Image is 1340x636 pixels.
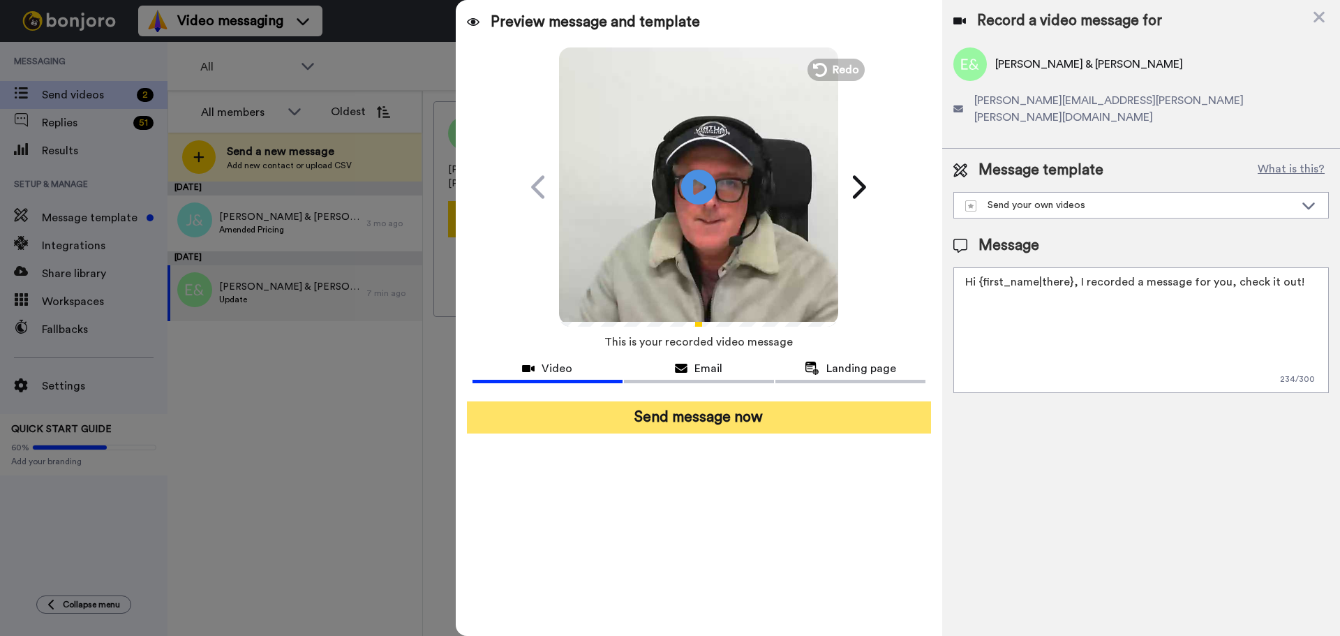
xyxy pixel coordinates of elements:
[974,92,1329,126] span: [PERSON_NAME][EMAIL_ADDRESS][PERSON_NAME][PERSON_NAME][DOMAIN_NAME]
[694,360,722,377] span: Email
[965,200,976,212] img: demo-template.svg
[965,198,1295,212] div: Send your own videos
[978,235,1039,256] span: Message
[953,267,1329,393] textarea: Hi {first_name|there}, I recorded a message for you, check it out!
[826,360,896,377] span: Landing page
[542,360,572,377] span: Video
[467,401,931,434] button: Send message now
[978,160,1103,181] span: Message template
[1253,160,1329,181] button: What is this?
[604,327,793,357] span: This is your recorded video message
